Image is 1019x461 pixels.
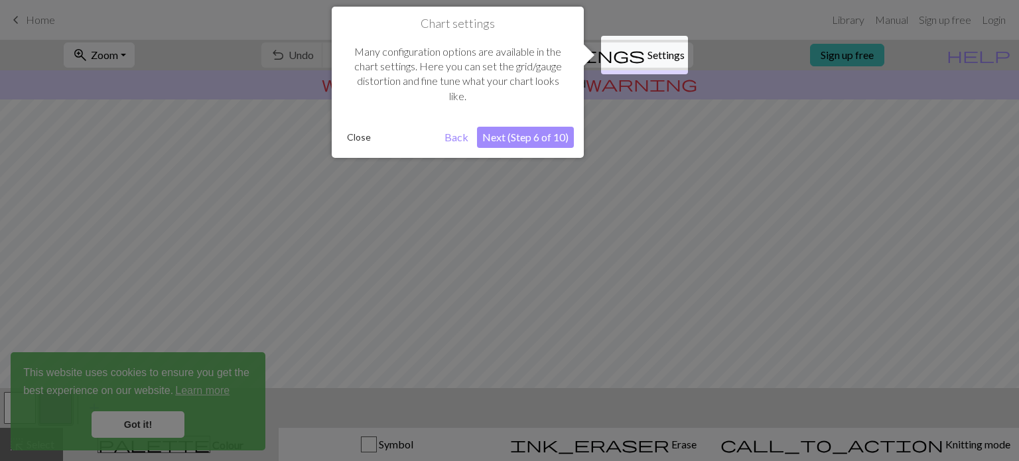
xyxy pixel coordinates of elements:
[477,127,574,148] button: Next (Step 6 of 10)
[342,17,574,31] h1: Chart settings
[332,7,584,158] div: Chart settings
[342,127,376,147] button: Close
[342,31,574,117] div: Many configuration options are available in the chart settings. Here you can set the grid/gauge d...
[439,127,474,148] button: Back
